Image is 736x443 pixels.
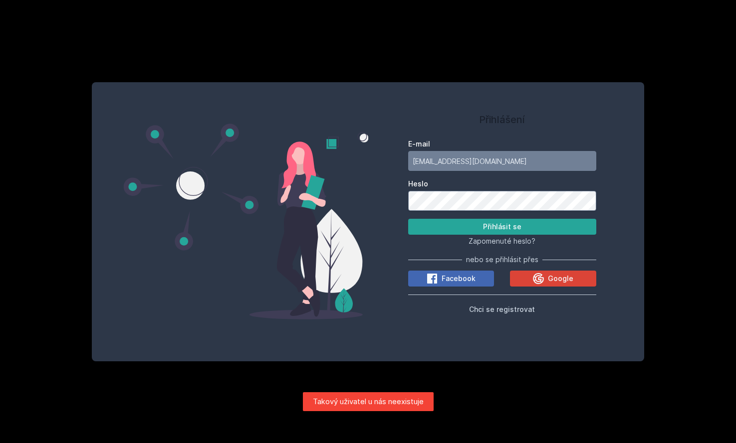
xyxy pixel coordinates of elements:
[408,151,596,171] input: Tvoje e-mailová adresa
[408,219,596,235] button: Přihlásit se
[469,237,535,245] span: Zapomenuté heslo?
[466,255,538,265] span: nebo se přihlásit přes
[408,179,596,189] label: Heslo
[548,274,573,284] span: Google
[442,274,476,284] span: Facebook
[469,303,535,315] button: Chci se registrovat
[303,392,434,411] div: Takový uživatel u nás neexistuje
[469,305,535,313] span: Chci se registrovat
[408,112,596,127] h1: Přihlášení
[510,271,596,287] button: Google
[408,139,596,149] label: E-mail
[408,271,494,287] button: Facebook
